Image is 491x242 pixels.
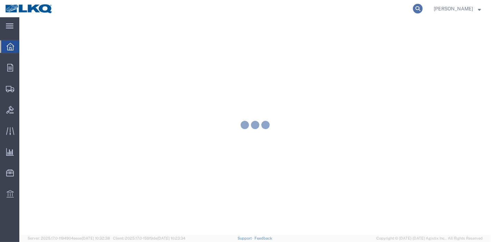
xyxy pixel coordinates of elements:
a: Feedback [254,236,272,240]
span: Server: 2025.17.0-1194904eeae [28,236,110,240]
span: [DATE] 10:23:34 [157,236,185,240]
span: Copyright © [DATE]-[DATE] Agistix Inc., All Rights Reserved [376,235,483,241]
button: [PERSON_NAME] [433,4,481,13]
span: Praveen Nagaraj [434,5,473,12]
img: logo [5,3,53,14]
a: Support [238,236,255,240]
span: [DATE] 10:32:38 [82,236,110,240]
span: Client: 2025.17.0-159f9de [113,236,185,240]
